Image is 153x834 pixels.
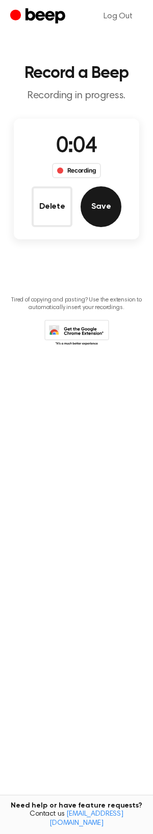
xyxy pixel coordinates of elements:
p: Tired of copying and pasting? Use the extension to automatically insert your recordings. [8,296,145,312]
span: Contact us [6,810,147,828]
span: 0:04 [56,136,97,157]
div: Recording [52,163,101,178]
p: Recording in progress. [8,90,145,102]
button: Delete Audio Record [32,186,72,227]
button: Save Audio Record [81,186,121,227]
a: Beep [10,7,68,26]
a: [EMAIL_ADDRESS][DOMAIN_NAME] [49,811,123,827]
h1: Record a Beep [8,65,145,81]
a: Log Out [93,4,143,29]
